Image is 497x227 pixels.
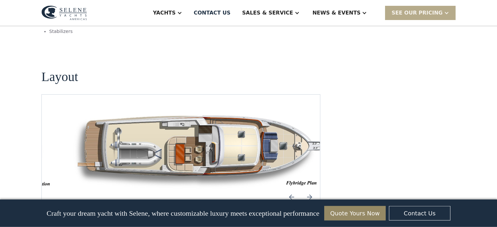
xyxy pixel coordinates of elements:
[302,189,317,205] img: icon
[67,110,335,190] a: open lightbox
[41,5,87,20] img: logo
[284,189,299,205] a: Previous slide
[153,9,176,17] div: Yachts
[242,9,293,17] div: Sales & Service
[389,206,450,221] a: Contact Us
[302,189,317,205] a: Next slide
[47,209,319,218] p: Craft your dream yacht with Selene, where customizable luxury meets exceptional performance
[41,70,78,84] h2: Layout
[49,28,176,35] li: Stabilizers
[284,189,299,205] img: icon
[385,6,456,20] div: SEE Our Pricing
[324,206,386,221] a: Quote Yours Now
[67,110,335,190] div: 1 / 3
[194,9,231,17] div: Contact US
[392,9,443,17] div: SEE Our Pricing
[313,9,361,17] div: News & EVENTS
